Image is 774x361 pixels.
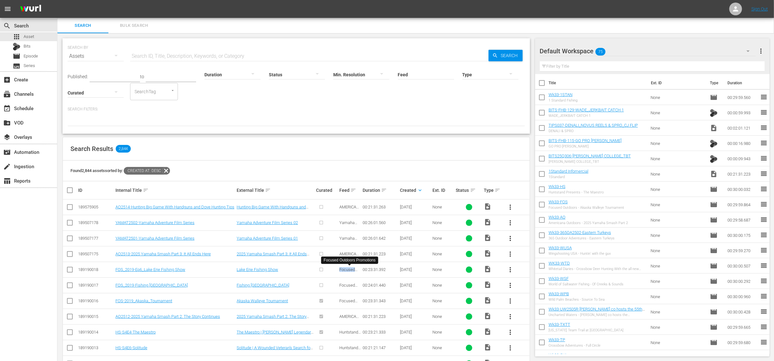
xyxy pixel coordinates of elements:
a: AO2513-2025 Yamaha Smash Part 3: It All Ends Here [115,252,211,256]
span: Reports [3,177,11,185]
td: 00:30:00.428 [725,304,760,320]
button: more_vert [503,215,518,230]
a: BITS-FHB-129-WADE_JERKBAIT CATCH 1 [549,108,624,112]
span: Episode [710,339,718,346]
p: Search Filters: [68,107,525,112]
span: Episode [710,231,718,239]
td: None [648,274,707,289]
button: more_vert [503,325,518,340]
div: Ext. ID [433,188,454,193]
a: Solitude | A Wounded Veteran’s Search for Peace Through Archery [237,345,313,355]
div: External Title [237,186,314,194]
div: [DATE] [400,283,431,288]
div: 189507175 [78,252,114,256]
div: 189190016 [78,298,114,303]
td: 00:29:59.665 [725,320,760,335]
span: AMERICANA OUTDOORS PRESENTED BY [PERSON_NAME] [339,314,361,352]
div: WIld Palm Beaches - Source To Sea [549,297,605,302]
th: Type [706,74,724,92]
div: 00:23:21.333 [363,330,398,335]
td: 00:29:59.560 [725,90,760,105]
button: Open [170,87,176,94]
span: Episode [710,262,718,270]
span: reorder [760,262,768,269]
span: reorder [760,109,768,116]
div: 00:24:01.440 [363,283,398,288]
button: more_vert [503,246,518,262]
th: Duration [724,74,762,92]
span: Video [484,203,491,210]
span: Focused Outdoors Promotions [339,267,360,282]
span: Bits [710,154,718,163]
a: Wk33-1STAN [549,92,572,97]
span: reorder [760,185,768,193]
span: reorder [760,246,768,254]
span: Video [484,250,491,257]
div: None [433,205,454,209]
span: reorder [760,200,768,208]
span: more_vert [506,328,514,336]
a: 1Standard Infomercial [549,169,588,174]
div: 189190017 [78,283,114,288]
span: Bits [710,108,718,117]
div: DENALI & SPRO [549,129,638,133]
button: more_vert [503,309,518,324]
div: World of Saltwater Fishing - Of Creeks & Sounds [549,282,623,286]
span: Channels [3,90,11,98]
span: reorder [760,93,768,101]
td: None [648,182,707,197]
div: [DATE] [400,314,431,319]
div: 00:23:31.392 [363,267,398,272]
span: Search [3,22,11,30]
span: Episode [710,247,718,254]
span: Video [484,297,491,304]
a: YAMAT2502-Yamaha Adventure Film Series [115,220,195,225]
a: Wk33-FOS [549,199,568,204]
a: Hunting Big Game With Handguns and Dove Hunting Tips [237,205,308,214]
span: Episode [710,277,718,285]
span: reorder [760,139,768,147]
span: Video [484,312,491,320]
a: AO2514-Hunting Big Game With Handguns and Dove Hunting Tips [115,205,234,209]
div: None [433,236,454,241]
span: reorder [760,277,768,285]
div: Bits [13,43,20,50]
td: None [648,136,707,151]
a: WK33-WTD [549,261,570,266]
div: 189190018 [78,267,114,272]
span: more_vert [506,219,514,227]
span: AMERICANA OUTDOORS PRESENTED BY [PERSON_NAME] [339,252,361,290]
img: TV Bits [710,109,718,117]
span: Search [61,22,105,29]
div: None [433,283,454,288]
div: Wingshooting USA - Huntin’ with the guv [549,252,611,256]
div: [US_STATE] Team Trail at [GEOGRAPHIC_DATA] [549,328,623,332]
span: more_vert [506,282,514,289]
span: more_vert [506,250,514,258]
a: TIPS037-DENALI_NOVUS REELS & SPRO_CJ FLIP [549,123,638,128]
td: 00:30:00.292 [725,274,760,289]
div: [DATE] [400,330,431,335]
a: Wk33-WUSA [549,245,572,250]
td: None [648,212,707,228]
td: None [648,90,707,105]
span: Create [3,76,11,84]
div: [DATE] [400,267,431,272]
div: Crossbow Adventures - Full Circle [549,343,601,348]
td: None [648,289,707,304]
span: Published: [68,74,88,79]
a: Wk33-HS [549,184,565,189]
div: None [433,330,454,335]
div: Internal Title [115,186,235,194]
div: Duration [363,186,398,194]
img: ans4CAIJ8jUAAAAAAAAAAAAAAAAAAAAAAAAgQb4GAAAAAAAAAAAAAAAAAAAAAAAAJMjXAAAAAAAAAAAAAAAAAAAAAAAAgAT5G... [15,2,46,17]
div: 1 Standard Fishing [549,98,578,102]
div: 00:21:21.147 [363,345,398,350]
div: 365 Outdoor Adventures - Eastern Turkeys [549,236,615,240]
td: None [648,228,707,243]
button: more_vert [503,199,518,215]
div: [DATE] [400,252,431,256]
span: menu [4,5,11,13]
span: Overlays [3,133,11,141]
button: more_vert [503,262,518,277]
